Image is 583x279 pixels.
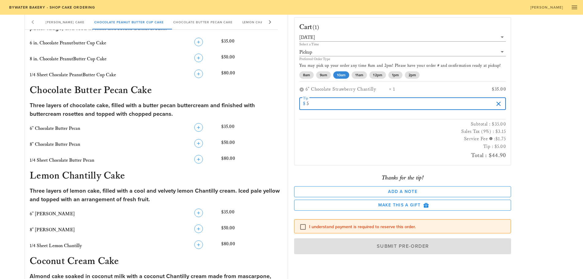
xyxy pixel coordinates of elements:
[303,71,310,79] span: 8am
[220,68,284,82] div: $80.00
[526,3,567,12] a: [PERSON_NAME]
[299,48,506,56] div: Pickup
[5,3,99,12] a: Bywater Bakery - Shop Cake Ordering
[30,141,80,147] span: 8" Chocolate Butter Pecan
[30,40,106,46] span: 6 in. Chocolate Peanutbutter Cup Cake
[299,43,506,46] div: Select a Time
[220,52,284,66] div: $50.00
[299,189,506,194] span: Add a Note
[299,121,506,128] h3: Subtotal : $35.00
[28,255,284,269] h3: Coconut Cream Cake
[303,101,307,107] div: $
[309,224,506,230] label: I understand payment is required to reserve this order.
[299,63,506,69] p: You may pick up your order any time 8am and 2pm! Please have your order # and confirmation ready ...
[320,71,327,79] span: 9am
[299,33,506,41] div: [DATE]
[220,239,284,253] div: $80.00
[303,96,308,100] label: Tip
[30,101,283,118] div: Three layers of chocolate cake, filled with a butter pecan buttercream and finished with buttercr...
[30,72,116,78] span: 1/4 Sheet Chocolate PeanutButter Cup Cake
[530,5,563,9] span: [PERSON_NAME]
[220,154,284,167] div: $80.00
[30,56,107,62] span: 8 in. Chocolate PeanutButter Cup Cake
[294,238,511,254] button: Submit Pre-Order
[294,173,511,183] div: Thanks for the tip!
[220,223,284,237] div: $50.00
[495,100,502,107] button: clear icon
[299,50,312,55] div: Pickup
[337,71,345,79] span: 10am
[305,86,389,93] div: 6" Chocolate Strawberry Chantilly
[30,187,283,204] div: Three layers of lemon cake, filled with a cool and velvety lemon Chantilly cream. Iced pale yello...
[28,170,284,183] h3: Lemon Chantilly Cake
[299,35,315,40] div: [DATE]
[301,243,504,249] span: Submit Pre-Order
[220,36,284,50] div: $35.00
[30,243,82,249] span: 1/4 Sheet Lemon Chantilly
[220,138,284,151] div: $50.00
[294,200,511,211] button: Make this a Gift
[392,71,398,79] span: 1pm
[355,71,363,79] span: 11am
[294,186,511,197] button: Add a Note
[220,207,284,221] div: $35.00
[168,15,237,29] div: Chocolate Butter Pecan Cake
[220,122,284,135] div: $35.00
[237,15,290,29] div: Lemon Chantilly Cake
[299,150,506,160] h2: Total : $44.90
[9,5,95,9] span: Bywater Bakery - Shop Cake Ordering
[89,15,169,29] div: Chocolate Peanut Butter Cup Cake
[299,22,320,32] h3: Cart
[299,143,506,150] h3: Tip : $5.00
[456,86,506,93] div: $35.00
[299,128,506,135] h3: Sales Tax (9%) : $3.15
[30,227,75,233] span: 8" [PERSON_NAME]
[299,57,506,61] div: Preferred Order Type
[28,84,284,98] h3: Chocolate Butter Pecan Cake
[312,24,320,31] span: (1)
[299,135,506,143] h3: Service Fee :
[41,15,89,29] div: [PERSON_NAME] Cake
[299,202,506,208] span: Make this a Gift
[30,157,94,163] span: 1/4 Sheet Chocolate Butter Pecan
[373,71,382,79] span: 12pm
[389,86,456,93] div: × 1
[409,71,416,79] span: 2pm
[495,136,506,142] span: $1.75
[30,211,75,217] span: 6" [PERSON_NAME]
[30,126,80,131] span: 6" Chocolate Butter Pecan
